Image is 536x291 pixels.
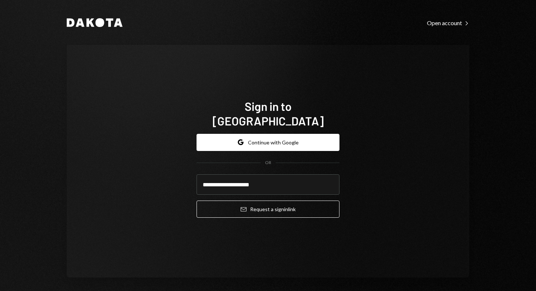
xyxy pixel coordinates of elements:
button: Continue with Google [197,134,339,151]
a: Open account [427,19,469,27]
button: Request a signinlink [197,201,339,218]
div: OR [265,160,271,166]
h1: Sign in to [GEOGRAPHIC_DATA] [197,99,339,128]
